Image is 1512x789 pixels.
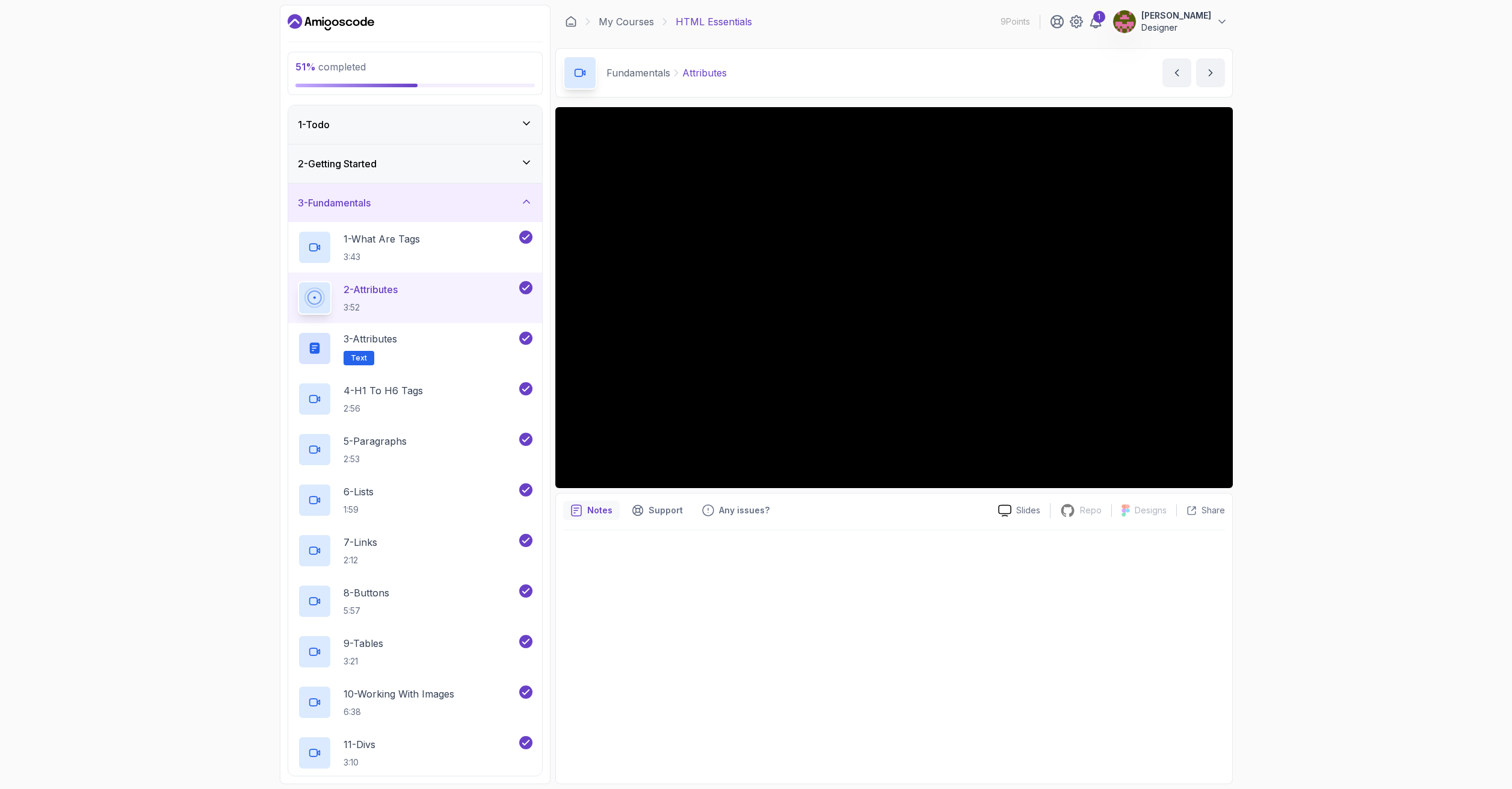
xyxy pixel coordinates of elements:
h3: 3 - Fundamentals [298,196,371,210]
a: Dashboard [288,13,374,32]
p: 2:53 [344,453,407,465]
p: 2 - Attributes [344,282,398,297]
p: Support [649,504,683,516]
span: completed [295,61,366,73]
button: previous content [1162,58,1191,87]
p: 11 - Divs [344,737,375,752]
button: next content [1196,58,1225,87]
img: user profile image [1113,10,1136,33]
button: Support button [625,501,690,520]
button: 7-Links2:12 [298,534,532,568]
p: Fundamentals [606,66,670,80]
button: 2-Attributes3:52 [298,281,532,315]
a: 1 [1088,14,1103,29]
p: Repo [1080,504,1102,516]
p: 6 - Lists [344,484,374,499]
button: 1-What Are Tags3:43 [298,231,532,264]
p: 3:52 [344,302,398,314]
button: 1-Todo [288,105,542,144]
p: 5 - Paragraphs [344,434,407,448]
button: 3-AttributesText [298,332,532,365]
span: 51 % [295,61,316,73]
p: 3:10 [344,757,375,769]
p: Share [1202,504,1225,516]
p: 3:43 [344,251,420,263]
p: 3:21 [344,655,383,667]
p: 10 - Working With Images [344,687,454,701]
h3: 2 - Getting Started [298,156,377,171]
button: 6-Lists1:59 [298,483,532,517]
p: 6:38 [344,706,454,718]
h3: 1 - Todo [298,117,330,132]
p: 2:56 [344,403,423,415]
p: Notes [587,504,613,516]
a: Slides [989,504,1050,517]
a: My Courses [599,14,654,29]
button: 4-H1 To H6 Tags2:56 [298,382,532,416]
p: Slides [1016,504,1040,516]
p: HTML Essentials [676,14,752,29]
p: 9 - Tables [344,636,383,651]
button: user profile image[PERSON_NAME]Designer [1112,10,1228,34]
p: 1 - What Are Tags [344,232,420,246]
p: Designs [1135,504,1167,516]
p: 9 Points [1001,16,1030,28]
button: Share [1176,504,1225,516]
p: Any issues? [719,504,770,516]
p: 4 - H1 To H6 Tags [344,383,423,398]
div: 1 [1093,11,1105,23]
p: 7 - Links [344,535,377,549]
p: 3 - Attributes [344,332,397,346]
button: notes button [563,501,620,520]
p: Attributes [682,66,727,80]
p: Designer [1141,22,1211,34]
p: 2:12 [344,554,377,566]
button: 3-Fundamentals [288,184,542,222]
p: [PERSON_NAME] [1141,10,1211,22]
button: Feedback button [695,501,777,520]
button: 2-Getting Started [288,144,542,183]
a: Dashboard [565,16,577,28]
button: 8-Buttons5:57 [298,584,532,618]
iframe: 2 - Attributes [555,107,1233,488]
button: 9-Tables3:21 [298,635,532,669]
span: Text [351,353,367,363]
p: 8 - Buttons [344,586,389,600]
button: 10-Working With Images6:38 [298,685,532,719]
p: 5:57 [344,605,389,617]
button: 5-Paragraphs2:53 [298,433,532,466]
p: 1:59 [344,504,374,516]
button: 11-Divs3:10 [298,736,532,770]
